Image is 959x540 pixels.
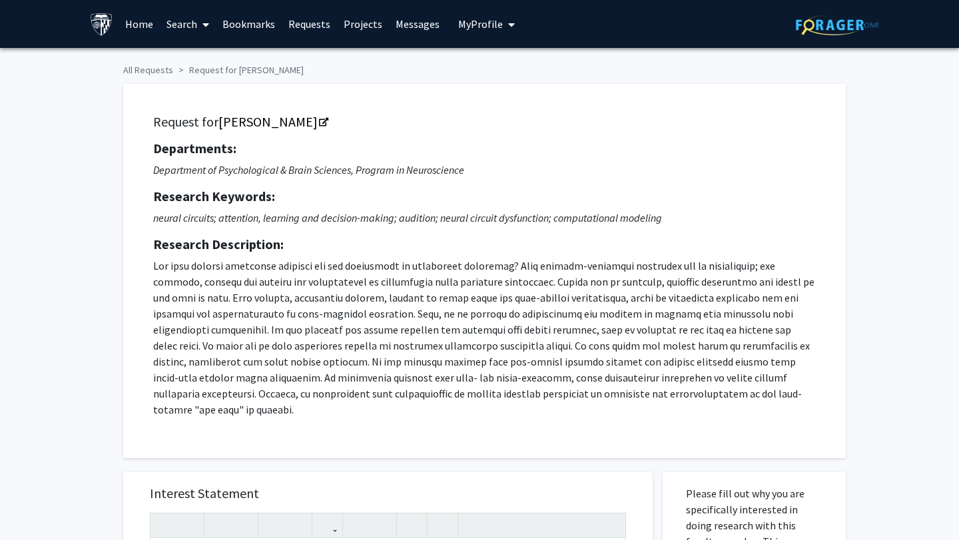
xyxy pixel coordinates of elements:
button: Unordered list [346,513,370,537]
a: Projects [337,1,389,47]
button: Subscript [285,513,308,537]
button: Ordered list [370,513,393,537]
strong: Research Keywords: [153,188,275,204]
img: ForagerOne Logo [796,15,879,35]
i: Department of Psychological & Brain Sciences, Program in Neuroscience [153,163,464,176]
button: Remove format [400,513,424,537]
iframe: Chat [10,480,57,530]
button: Undo (Ctrl + Z) [154,513,177,537]
a: Search [160,1,216,47]
strong: Research Description: [153,236,284,252]
span: My Profile [458,17,503,31]
button: Redo (Ctrl + Y) [177,513,200,537]
a: Home [119,1,160,47]
button: Strong (Ctrl + B) [208,513,231,537]
ol: breadcrumb [123,58,836,77]
img: Johns Hopkins University Logo [90,13,113,36]
a: Messages [389,1,446,47]
h5: Request for [153,114,816,130]
i: neural circuits; attention, learning and decision-making; audition; neural circuit dysfunction; c... [153,211,662,224]
button: Fullscreen [599,513,622,537]
button: Insert horizontal rule [431,513,454,537]
h5: Interest Statement [150,485,626,501]
a: Requests [282,1,337,47]
button: Superscript [262,513,285,537]
button: Link [316,513,339,537]
p: Lor ipsu dolorsi ametconse adipisci eli sed doeiusmodt in utlaboreet doloremag? Aliq enimadm-veni... [153,258,816,417]
strong: Departments: [153,140,236,156]
a: All Requests [123,64,173,76]
a: Bookmarks [216,1,282,47]
a: Opens in a new tab [218,113,327,130]
li: Request for [PERSON_NAME] [173,63,304,77]
button: Emphasis (Ctrl + I) [231,513,254,537]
